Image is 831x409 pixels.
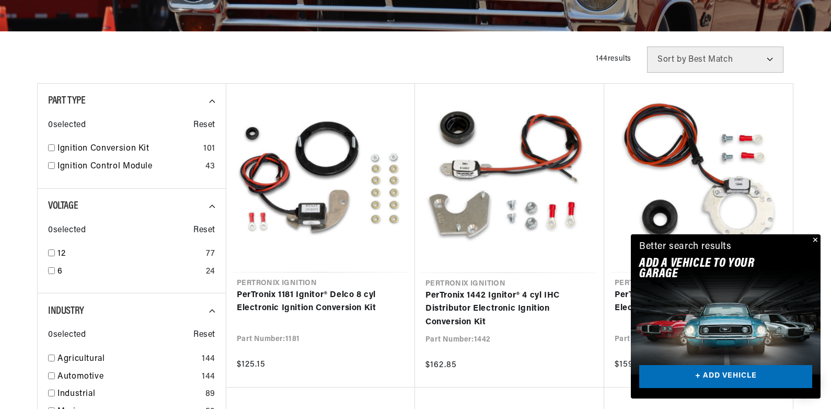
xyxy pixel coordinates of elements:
[48,306,84,316] span: Industry
[48,119,86,132] span: 0 selected
[57,160,201,174] a: Ignition Control Module
[193,328,215,342] span: Reset
[657,55,686,64] span: Sort by
[57,247,202,261] a: 12
[808,234,821,247] button: Close
[48,201,78,211] span: Voltage
[57,265,202,279] a: 6
[203,142,215,156] div: 101
[193,119,215,132] span: Reset
[639,365,812,389] a: + ADD VEHICLE
[615,289,782,315] a: PerTronix 1244A Ignitor® Ford 4 cyl Electronic Ignition Conversion Kit
[57,142,199,156] a: Ignition Conversion Kit
[205,160,215,174] div: 43
[237,289,405,315] a: PerTronix 1181 Ignitor® Delco 8 cyl Electronic Ignition Conversion Kit
[202,370,215,384] div: 144
[48,328,86,342] span: 0 selected
[639,258,786,280] h2: Add A VEHICLE to your garage
[202,353,215,366] div: 144
[425,289,594,330] a: PerTronix 1442 Ignitor® 4 cyl IHC Distributor Electronic Ignition Conversion Kit
[57,388,201,401] a: Industrial
[647,47,783,73] select: Sort by
[57,370,198,384] a: Automotive
[639,240,732,255] div: Better search results
[57,353,198,366] a: Agricultural
[596,55,631,63] span: 144 results
[48,96,85,106] span: Part Type
[193,224,215,237] span: Reset
[206,247,215,261] div: 77
[205,388,215,401] div: 89
[206,265,215,279] div: 24
[48,224,86,237] span: 0 selected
